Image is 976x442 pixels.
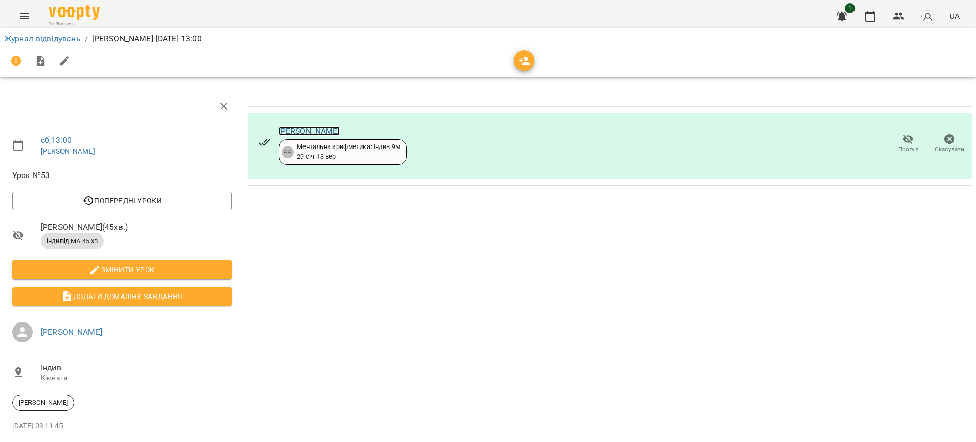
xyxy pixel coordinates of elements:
button: Попередні уроки [12,192,232,210]
div: 44 [282,146,294,158]
span: Урок №53 [12,169,232,182]
a: сб , 13:00 [41,135,72,145]
p: Кімната [41,373,232,384]
a: [PERSON_NAME] [279,126,340,136]
span: Скасувати [935,145,964,154]
img: avatar_s.png [921,9,935,23]
span: Індив [41,362,232,374]
span: Прогул [898,145,919,154]
div: Ментальна арифметика: Індив 9м 29 січ - 13 вер [297,142,400,161]
button: Прогул [888,130,929,158]
nav: breadcrumb [4,33,972,45]
span: індивід МА 45 хв [41,237,104,246]
p: [DATE] 03:11:45 [12,421,232,431]
span: UA [949,11,960,21]
span: Додати домашнє завдання [20,290,224,303]
div: [PERSON_NAME] [12,395,74,411]
button: Змінити урок [12,260,232,279]
a: [PERSON_NAME] [41,327,102,337]
button: Додати домашнє завдання [12,287,232,306]
p: [PERSON_NAME] [DATE] 13:00 [92,33,202,45]
li: / [85,33,88,45]
a: Журнал відвідувань [4,34,81,43]
span: [PERSON_NAME] [13,398,74,407]
button: UA [945,7,964,25]
span: For Business [49,21,100,27]
span: 1 [845,3,855,13]
span: Попередні уроки [20,195,224,207]
button: Скасувати [929,130,970,158]
a: [PERSON_NAME] [41,147,95,155]
button: Menu [12,4,37,28]
span: [PERSON_NAME] ( 45 хв. ) [41,221,232,233]
img: Voopty Logo [49,5,100,20]
span: Змінити урок [20,263,224,276]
